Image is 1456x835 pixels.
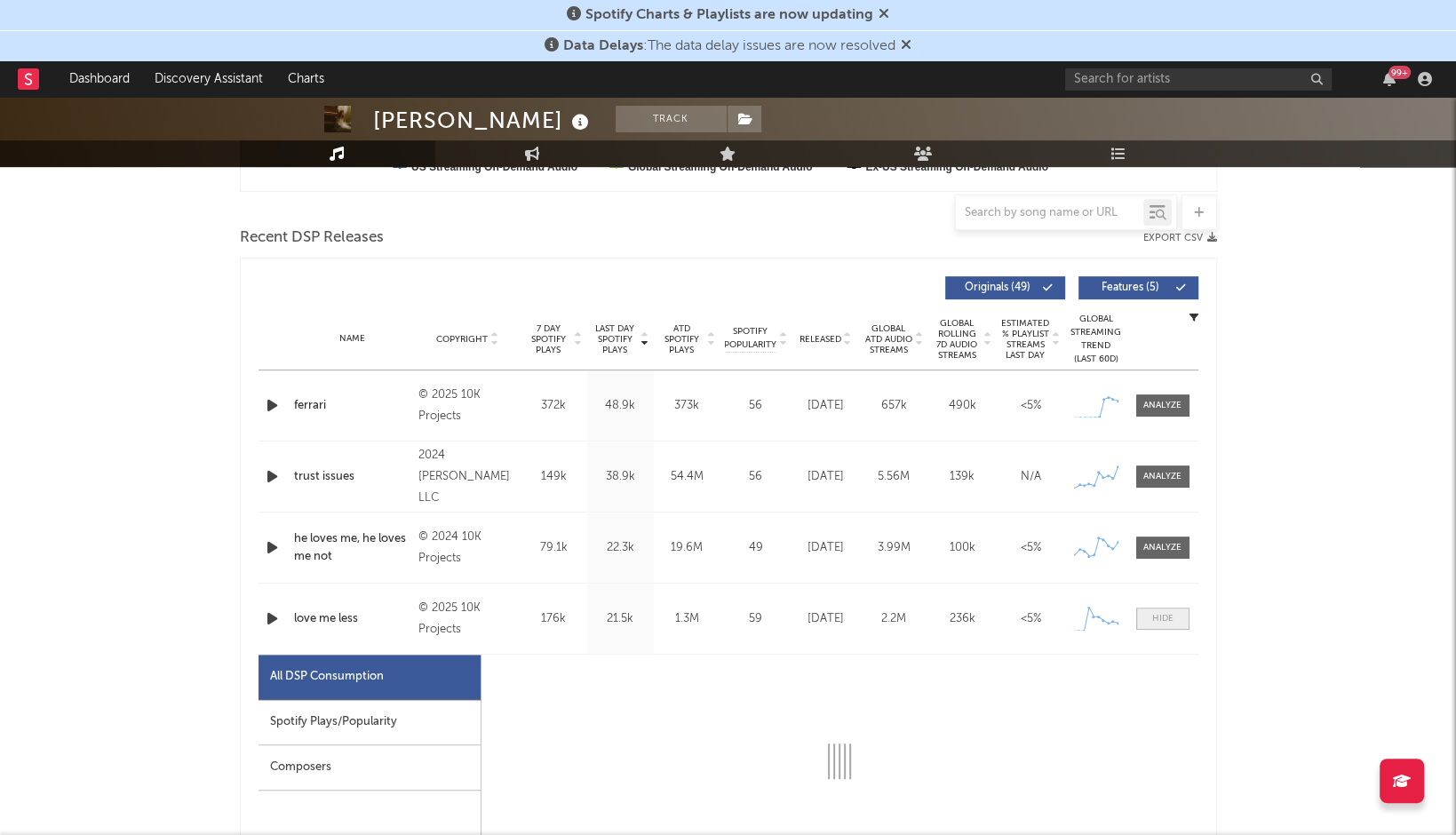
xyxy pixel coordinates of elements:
[592,397,649,415] div: 48.9k
[616,106,727,132] button: Track
[933,539,992,557] div: 100k
[933,397,992,415] div: 490k
[901,39,911,53] span: Dismiss
[864,323,913,355] span: Global ATD Audio Streams
[933,468,992,486] div: 139k
[864,397,924,415] div: 657k
[933,318,982,361] span: Global Rolling 7D Audio Streams
[658,323,705,355] span: ATD Spotify Plays
[563,39,643,53] span: Data Delays
[592,539,649,557] div: 22.3k
[864,610,924,628] div: 2.2M
[1383,72,1396,86] button: 99+
[956,206,1143,220] input: Search by song name or URL
[592,468,649,486] div: 38.9k
[142,61,275,97] a: Discovery Assistant
[1143,233,1217,243] button: Export CSV
[294,332,410,346] div: Name
[294,468,410,486] a: trust issues
[1001,539,1061,557] div: <5%
[373,106,593,135] div: [PERSON_NAME]
[525,468,583,486] div: 149k
[796,539,855,557] div: [DATE]
[294,397,410,415] a: ferrari
[411,161,577,173] text: US Streaming On-Demand Audio
[1070,313,1123,366] div: Global Streaming Trend (Last 60D)
[658,397,716,415] div: 373k
[864,468,924,486] div: 5.56M
[627,161,812,173] text: Global Streaming On-Demand Audio
[796,397,855,415] div: [DATE]
[525,397,583,415] div: 372k
[585,8,873,22] span: Spotify Charts & Playlists are now updating
[658,468,716,486] div: 54.4M
[725,468,787,486] div: 56
[1388,66,1411,79] div: 99 +
[57,61,142,97] a: Dashboard
[796,610,855,628] div: [DATE]
[270,666,384,688] div: All DSP Consumption
[724,325,776,352] span: Spotify Popularity
[525,610,583,628] div: 176k
[933,610,992,628] div: 236k
[418,527,515,569] div: © 2024 10K Projects
[259,700,481,745] div: Spotify Plays/Popularity
[879,8,889,22] span: Dismiss
[945,276,1065,299] button: Originals(49)
[796,468,855,486] div: [DATE]
[1065,68,1332,91] input: Search for artists
[525,323,572,355] span: 7 Day Spotify Plays
[1001,318,1050,361] span: Estimated % Playlist Streams Last Day
[1078,276,1198,299] button: Features(5)
[864,539,924,557] div: 3.99M
[418,385,515,427] div: © 2025 10K Projects
[865,161,1048,173] text: Ex-US Streaming On-Demand Audio
[1001,610,1061,628] div: <5%
[275,61,337,97] a: Charts
[725,397,787,415] div: 56
[957,282,1038,293] span: Originals ( 49 )
[294,530,410,565] a: he loves me, he loves me not
[658,610,716,628] div: 1.3M
[418,445,515,509] div: 2024 [PERSON_NAME] LLC
[436,334,488,345] span: Copyright
[418,598,515,640] div: © 2025 10K Projects
[259,655,481,700] div: All DSP Consumption
[240,227,384,249] span: Recent DSP Releases
[592,323,639,355] span: Last Day Spotify Plays
[658,539,716,557] div: 19.6M
[725,539,787,557] div: 49
[294,610,410,628] a: love me less
[259,745,481,791] div: Composers
[1001,397,1061,415] div: <5%
[800,334,841,345] span: Released
[525,539,583,557] div: 79.1k
[1090,282,1172,293] span: Features ( 5 )
[1001,468,1061,486] div: N/A
[592,610,649,628] div: 21.5k
[563,39,895,53] span: : The data delay issues are now resolved
[725,610,787,628] div: 59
